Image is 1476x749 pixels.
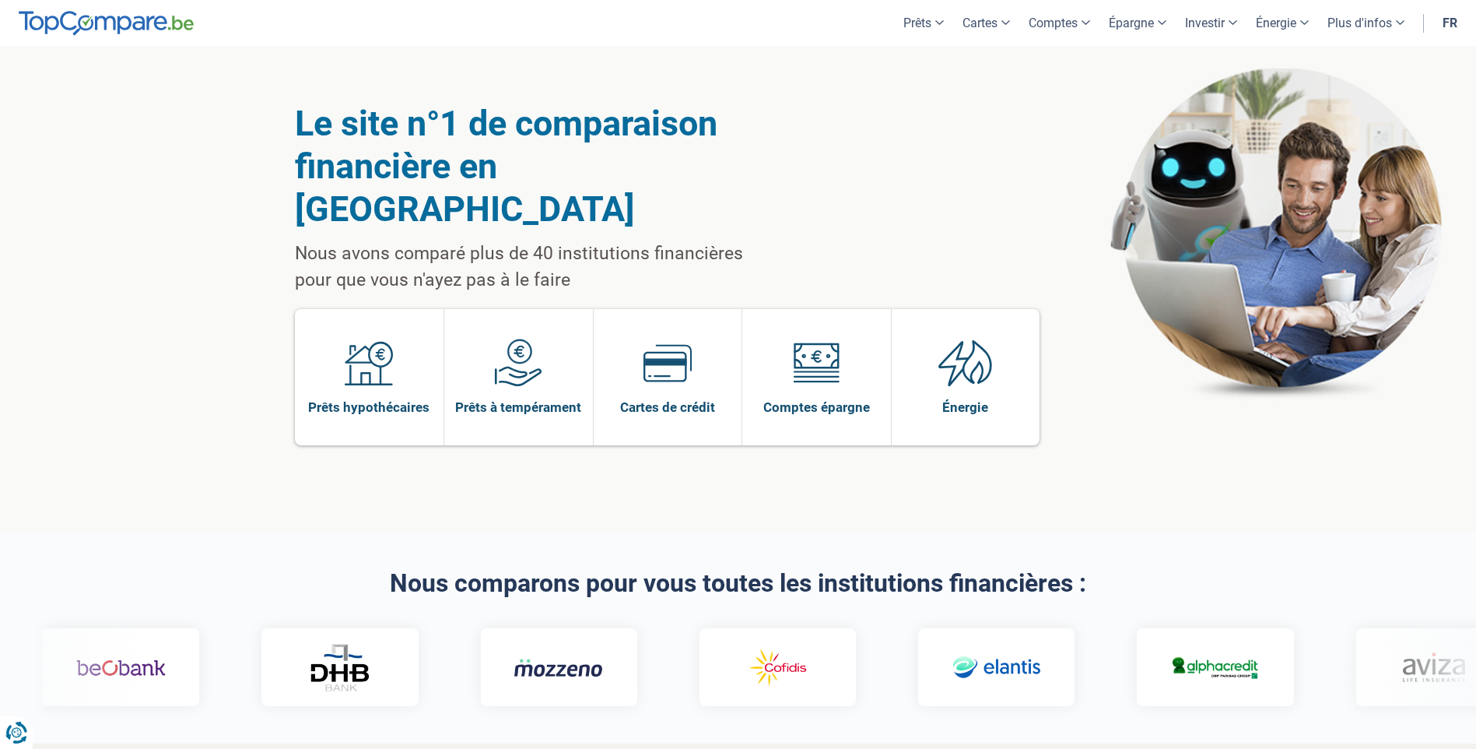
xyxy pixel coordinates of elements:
span: Prêts à tempérament [455,399,581,416]
a: Prêts hypothécaires Prêts hypothécaires [295,309,444,445]
img: TopCompare [19,11,194,36]
img: Comptes épargne [792,339,840,387]
p: Nous avons comparé plus de 40 institutions financières pour que vous n'ayez pas à le faire [295,241,783,294]
img: Cartes de crédit [643,339,692,387]
span: Comptes épargne [763,399,870,416]
a: Prêts à tempérament Prêts à tempérament [444,309,593,445]
img: Prêts hypothécaires [345,339,393,387]
img: Prêts à tempérament [494,339,542,387]
a: Cartes de crédit Cartes de crédit [594,309,742,445]
span: Prêts hypothécaires [308,399,429,416]
h1: Le site n°1 de comparaison financière en [GEOGRAPHIC_DATA] [295,102,783,230]
a: Comptes épargne Comptes épargne [742,309,891,445]
h2: Nous comparons pour vous toutes les institutions financières : [295,570,1182,597]
a: Énergie Énergie [892,309,1040,445]
img: Elantis [952,645,1041,691]
span: Énergie [942,399,988,416]
span: Cartes de crédit [620,399,715,416]
img: Énergie [938,339,993,387]
img: Mozzeno [514,658,604,677]
img: Cofidis [733,645,822,691]
img: Alphacredit [1170,654,1260,681]
img: DHB Bank [309,644,371,691]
